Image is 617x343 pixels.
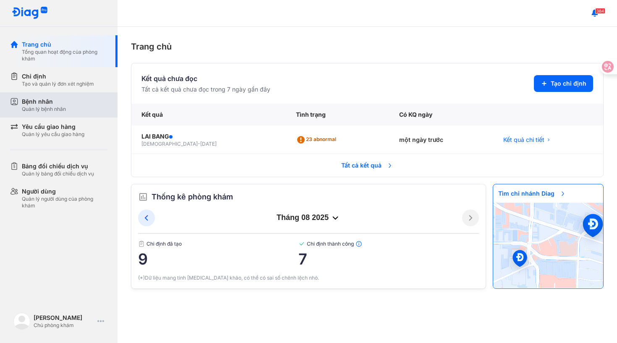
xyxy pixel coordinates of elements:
[138,241,298,247] span: Chỉ định đã tạo
[34,322,94,329] div: Chủ phòng khám
[152,191,233,203] span: Thống kê phòng khám
[12,7,48,20] img: logo
[298,241,479,247] span: Chỉ định thành công
[534,75,593,92] button: Tạo chỉ định
[336,156,398,175] span: Tất cả kết quả
[22,170,94,177] div: Quản lý bảng đối chiếu dịch vụ
[22,97,66,106] div: Bệnh nhân
[131,104,286,126] div: Kết quả
[22,81,94,87] div: Tạo và quản lý đơn xét nghiệm
[22,131,84,138] div: Quản lý yêu cầu giao hàng
[503,136,544,144] span: Kết quả chi tiết
[141,73,270,84] div: Kết quả chưa đọc
[141,132,276,141] div: LAI BANG
[551,79,586,88] span: Tạo chỉ định
[296,133,340,147] div: 23 abnormal
[200,141,217,147] span: [DATE]
[22,106,66,113] div: Quản lý bệnh nhân
[138,251,298,267] span: 9
[298,241,305,247] img: checked-green.01cc79e0.svg
[356,241,362,247] img: info.7e716105.svg
[22,123,84,131] div: Yêu cầu giao hàng
[138,192,148,202] img: order.5a6da16c.svg
[298,251,479,267] span: 7
[131,40,604,53] div: Trang chủ
[141,141,198,147] span: [DEMOGRAPHIC_DATA]
[389,104,493,126] div: Có KQ ngày
[155,213,462,223] div: tháng 08 2025
[34,314,94,322] div: [PERSON_NAME]
[22,187,107,196] div: Người dùng
[22,72,94,81] div: Chỉ định
[141,85,270,94] div: Tất cả kết quả chưa đọc trong 7 ngày gần đây
[138,241,145,247] img: document.50c4cfd0.svg
[595,8,605,14] span: 384
[13,313,30,330] img: logo
[22,196,107,209] div: Quản lý người dùng của phòng khám
[22,40,107,49] div: Trang chủ
[389,126,493,154] div: một ngày trước
[22,162,94,170] div: Bảng đối chiếu dịch vụ
[138,274,479,282] div: (*)Dữ liệu mang tính [MEDICAL_DATA] khảo, có thể có sai số chênh lệch nhỏ.
[198,141,200,147] span: -
[22,49,107,62] div: Tổng quan hoạt động của phòng khám
[286,104,389,126] div: Tình trạng
[493,184,571,203] span: Tìm chi nhánh Diag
